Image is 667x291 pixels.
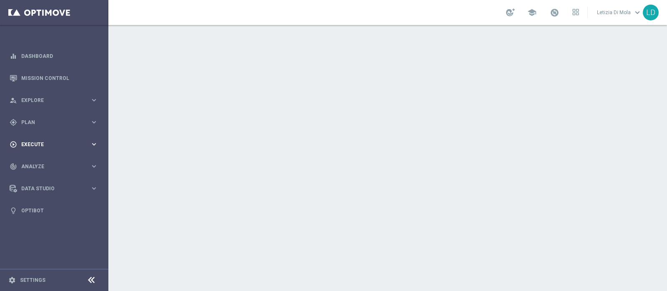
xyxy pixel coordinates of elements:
[21,45,98,67] a: Dashboard
[643,5,659,20] div: LD
[10,45,98,67] div: Dashboard
[527,8,537,17] span: school
[10,207,17,214] i: lightbulb
[10,141,90,148] div: Execute
[10,97,90,104] div: Explore
[10,185,90,192] div: Data Studio
[10,163,90,170] div: Analyze
[20,278,45,283] a: Settings
[10,52,17,60] i: equalizer
[90,184,98,192] i: keyboard_arrow_right
[9,141,98,148] button: play_circle_outline Execute keyboard_arrow_right
[90,118,98,126] i: keyboard_arrow_right
[10,97,17,104] i: person_search
[9,185,98,192] button: Data Studio keyboard_arrow_right
[90,96,98,104] i: keyboard_arrow_right
[633,8,642,17] span: keyboard_arrow_down
[10,141,17,148] i: play_circle_outline
[596,6,643,19] a: Letizia Di Molakeyboard_arrow_down
[21,199,98,221] a: Optibot
[9,163,98,170] button: track_changes Analyze keyboard_arrow_right
[21,142,90,147] span: Execute
[21,164,90,169] span: Analyze
[21,67,98,89] a: Mission Control
[9,53,98,60] button: equalizer Dashboard
[90,140,98,148] i: keyboard_arrow_right
[10,67,98,89] div: Mission Control
[9,75,98,82] button: Mission Control
[8,276,16,284] i: settings
[10,119,90,126] div: Plan
[10,163,17,170] i: track_changes
[90,162,98,170] i: keyboard_arrow_right
[21,98,90,103] span: Explore
[10,199,98,221] div: Optibot
[21,120,90,125] span: Plan
[9,97,98,104] button: person_search Explore keyboard_arrow_right
[21,186,90,191] span: Data Studio
[9,119,98,126] button: gps_fixed Plan keyboard_arrow_right
[9,207,98,214] button: lightbulb Optibot
[10,119,17,126] i: gps_fixed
